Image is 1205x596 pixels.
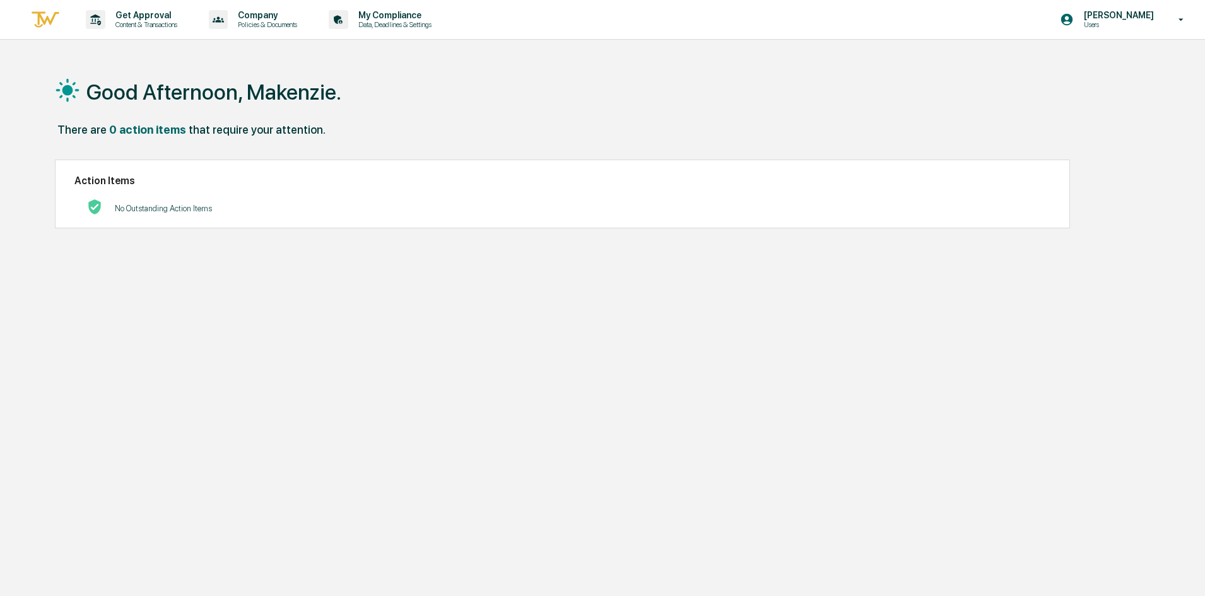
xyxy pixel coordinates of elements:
img: No Actions logo [87,199,102,214]
div: that require your attention. [189,123,326,136]
p: My Compliance [348,10,438,20]
div: There are [57,123,107,136]
p: Policies & Documents [228,20,303,29]
p: Company [228,10,303,20]
p: Users [1074,20,1160,29]
h2: Action Items [74,175,1050,187]
h1: Good Afternoon, Makenzie. [86,79,341,105]
p: Content & Transactions [105,20,184,29]
img: logo [30,9,61,30]
p: Get Approval [105,10,184,20]
p: Data, Deadlines & Settings [348,20,438,29]
p: No Outstanding Action Items [115,204,212,213]
div: 0 action items [109,123,186,136]
p: [PERSON_NAME] [1074,10,1160,20]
